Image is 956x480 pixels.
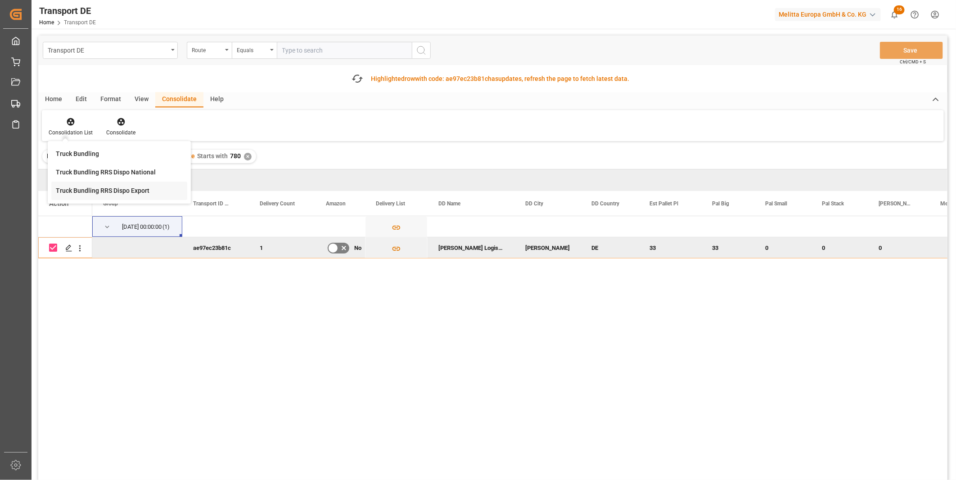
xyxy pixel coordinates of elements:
[43,42,178,59] button: open menu
[754,237,811,258] div: 0
[38,216,92,237] div: Press SPACE to select this row.
[376,200,405,207] span: Delivery List
[405,75,415,82] span: row
[192,44,222,54] div: Route
[412,42,431,59] button: search button
[56,186,149,196] div: Truck Bundling RRS Dispo Export
[162,217,170,237] span: (1)
[38,237,92,258] div: Press SPACE to deselect this row.
[900,58,926,65] span: Ctrl/CMD + S
[48,44,168,55] div: Transport DE
[765,200,787,207] span: Pal Small
[822,200,844,207] span: Pal Stack
[230,152,241,160] span: 780
[639,237,701,258] div: 33
[49,129,93,137] div: Consolidation List
[237,44,267,54] div: Equals
[203,92,230,107] div: Help
[488,75,498,82] span: has
[39,4,96,18] div: Transport DE
[197,152,228,160] span: Starts with
[894,5,905,14] span: 16
[712,200,729,207] span: Pal Big
[94,92,128,107] div: Format
[905,4,925,25] button: Help Center
[326,200,346,207] span: Amazon
[581,237,639,258] div: DE
[428,237,514,258] div: [PERSON_NAME] Logistik GmbH
[701,237,754,258] div: 33
[879,200,911,207] span: [PERSON_NAME]
[56,168,156,177] div: Truck Bundling RRS Dispo National
[249,237,315,258] div: 1
[47,152,65,160] span: Filter :
[69,92,94,107] div: Edit
[244,153,252,160] div: ✕
[525,200,543,207] span: DD City
[260,200,295,207] span: Delivery Count
[128,92,155,107] div: View
[106,129,135,137] div: Consolidate
[122,217,162,237] div: [DATE] 00:00:00
[884,4,905,25] button: show 16 new notifications
[591,200,619,207] span: DD Country
[187,42,232,59] button: open menu
[775,6,884,23] button: Melitta Europa GmbH & Co. KG
[56,149,99,159] div: Truck Bundling
[232,42,277,59] button: open menu
[438,200,460,207] span: DD Name
[193,200,230,207] span: Transport ID Logward
[649,200,678,207] span: Est Pallet Pl
[354,238,361,258] span: No
[775,8,881,21] div: Melitta Europa GmbH & Co. KG
[371,74,629,84] div: Highlighted with code: updates, refresh the page to fetch latest data.
[182,237,249,258] div: ae97ec23b81c
[39,19,54,26] a: Home
[155,92,203,107] div: Consolidate
[446,75,488,82] span: ae97ec23b81c
[277,42,412,59] input: Type to search
[811,237,868,258] div: 0
[880,42,943,59] button: Save
[868,237,929,258] div: 0
[38,92,69,107] div: Home
[514,237,581,258] div: [PERSON_NAME]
